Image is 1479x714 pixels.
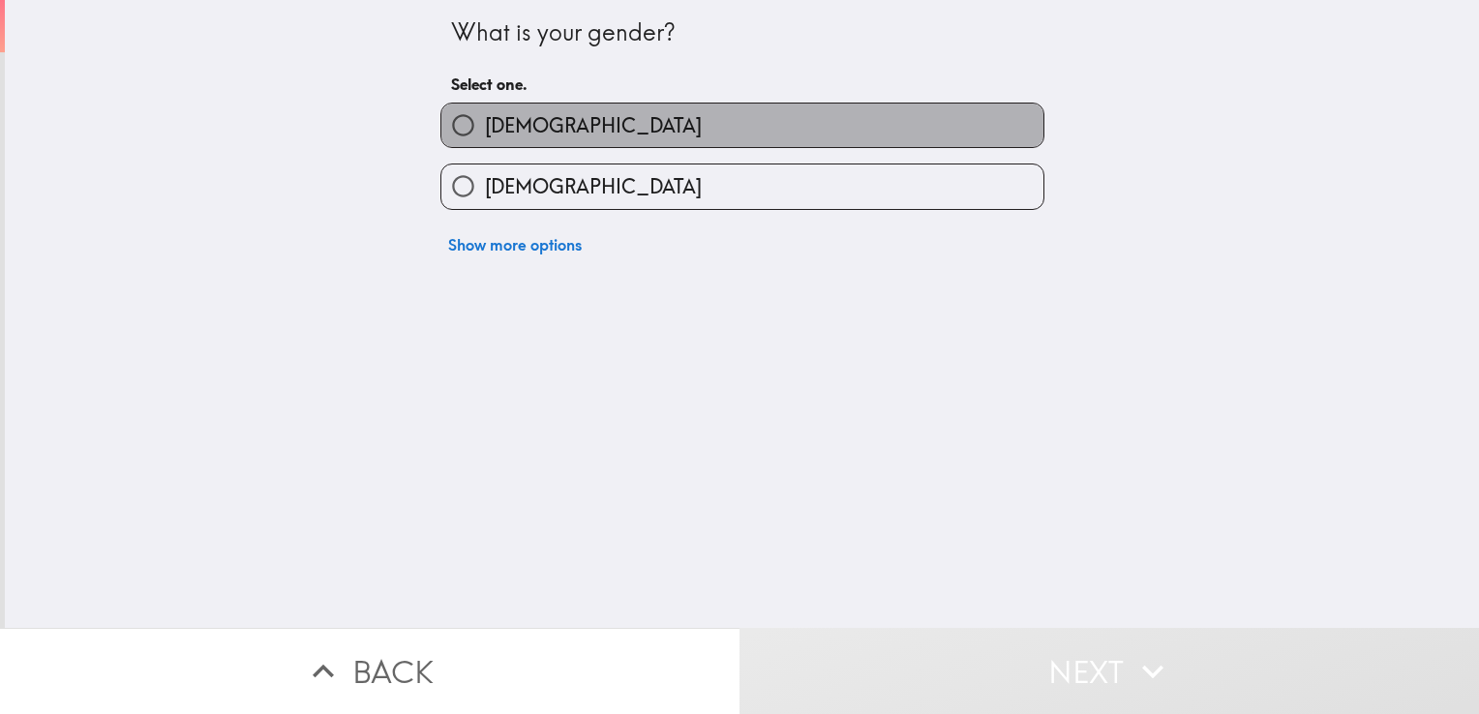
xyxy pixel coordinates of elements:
[441,164,1043,208] button: [DEMOGRAPHIC_DATA]
[440,225,589,264] button: Show more options
[485,173,702,200] span: [DEMOGRAPHIC_DATA]
[441,104,1043,147] button: [DEMOGRAPHIC_DATA]
[451,16,1034,49] div: What is your gender?
[485,112,702,139] span: [DEMOGRAPHIC_DATA]
[451,74,1034,95] h6: Select one.
[739,628,1479,714] button: Next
